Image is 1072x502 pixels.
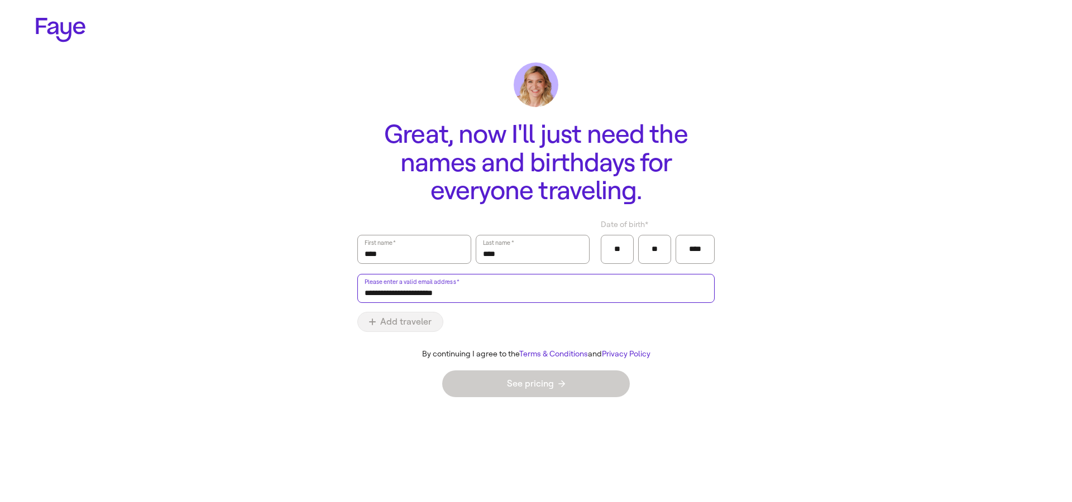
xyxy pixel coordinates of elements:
h1: Great, now I'll just need the names and birthdays for everyone traveling. [357,120,715,205]
label: Last name [482,237,515,248]
input: Day [645,241,664,258]
span: Date of birth * [601,219,648,230]
input: Year [683,241,707,258]
span: See pricing [507,379,565,388]
button: See pricing [442,370,630,397]
a: Terms & Conditions [519,349,588,359]
span: Add traveler [369,317,432,326]
button: Add traveler [357,312,443,332]
label: First name [363,237,396,248]
input: Month [608,241,626,258]
label: Please enter a valid email address [363,276,460,287]
a: Privacy Policy [602,349,650,359]
div: By continuing I agree to the and [348,350,724,359]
